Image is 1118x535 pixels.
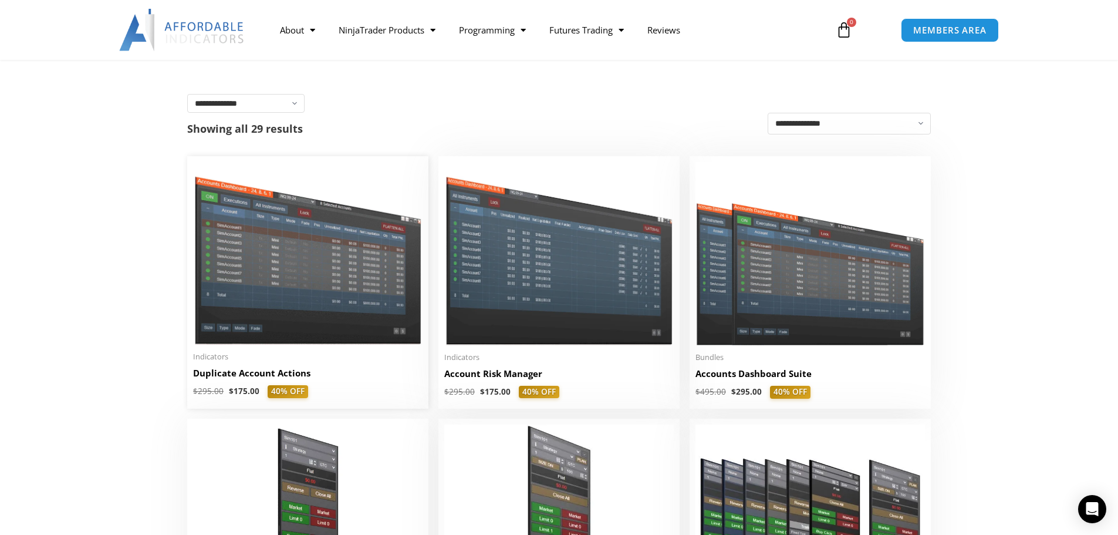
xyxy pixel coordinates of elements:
a: Programming [447,16,538,43]
span: 40% OFF [770,386,810,399]
span: Indicators [444,352,674,362]
a: NinjaTrader Products [327,16,447,43]
span: 0 [847,18,856,27]
img: Duplicate Account Actions [193,162,423,345]
p: Showing all 29 results [187,123,303,134]
a: MEMBERS AREA [901,18,999,42]
span: $ [444,386,449,397]
bdi: 295.00 [444,386,475,397]
h2: Account Risk Manager [444,368,674,380]
span: Bundles [695,352,925,362]
a: Futures Trading [538,16,636,43]
span: MEMBERS AREA [913,26,987,35]
span: $ [480,386,485,397]
img: LogoAI | Affordable Indicators – NinjaTrader [119,9,245,51]
bdi: 295.00 [193,386,224,396]
bdi: 495.00 [695,386,726,397]
a: 0 [818,13,870,47]
span: 40% OFF [519,386,559,399]
span: Indicators [193,352,423,362]
a: Account Risk Manager [444,368,674,386]
span: $ [731,386,736,397]
a: Duplicate Account Actions [193,367,423,385]
img: Account Risk Manager [444,162,674,345]
img: Accounts Dashboard Suite [695,162,925,345]
bdi: 175.00 [229,386,259,396]
bdi: 175.00 [480,386,511,397]
select: Shop order [768,113,931,134]
bdi: 295.00 [731,386,762,397]
span: 40% OFF [268,385,308,398]
h2: Duplicate Account Actions [193,367,423,379]
a: Reviews [636,16,692,43]
span: $ [695,386,700,397]
div: Open Intercom Messenger [1078,495,1106,523]
h2: Accounts Dashboard Suite [695,368,925,380]
span: $ [229,386,234,396]
nav: Menu [268,16,822,43]
span: $ [193,386,198,396]
a: Accounts Dashboard Suite [695,368,925,386]
a: About [268,16,327,43]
